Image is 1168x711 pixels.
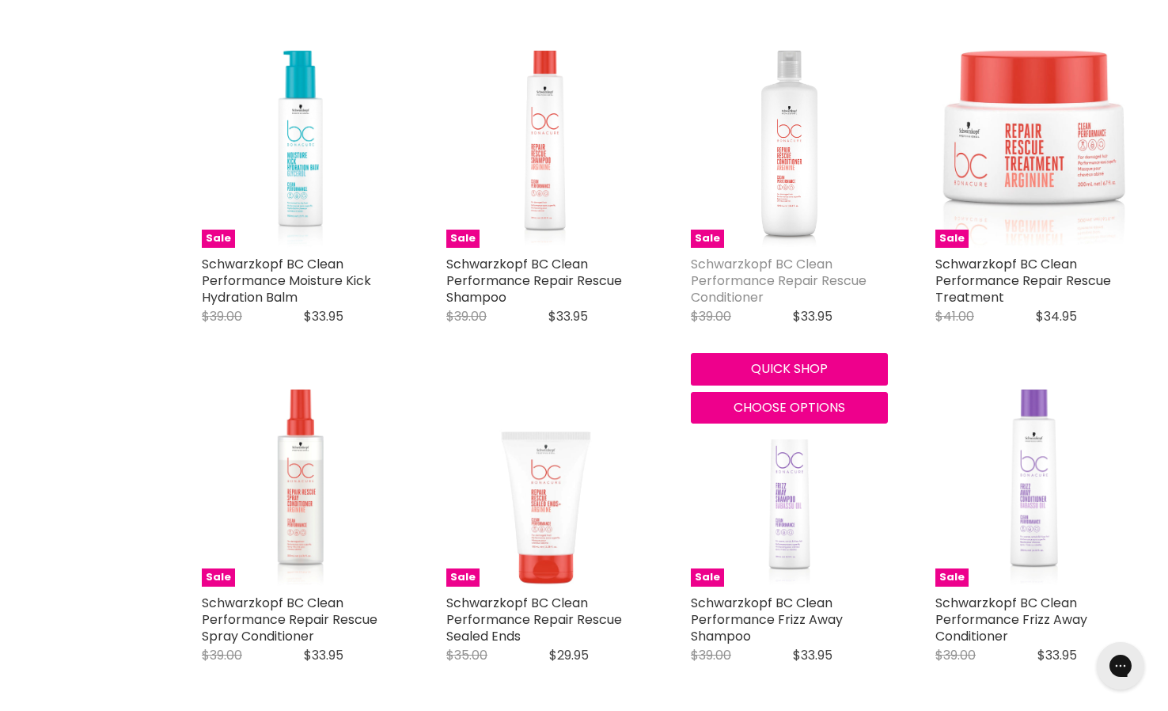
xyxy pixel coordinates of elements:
button: Quick shop [691,353,888,385]
span: $41.00 [935,307,974,325]
span: $39.00 [691,307,731,325]
a: Schwarzkopf BC Clean Performance Frizz Away Conditioner Schwarzkopf BC Clean Performance Frizz Aw... [935,390,1132,587]
span: $39.00 [202,646,242,664]
span: Sale [691,568,724,587]
a: Schwarzkopf BC Clean Performance Repair Rescue Spray Conditioner [202,594,377,645]
span: $33.95 [304,307,343,325]
span: $39.00 [202,307,242,325]
span: $33.95 [793,646,832,664]
span: $39.00 [935,646,976,664]
span: Choose options [734,398,845,416]
span: Sale [935,230,969,248]
button: Choose options [691,392,888,424]
span: $34.95 [1036,307,1077,325]
span: Sale [446,568,480,587]
span: Sale [202,568,235,587]
span: $33.95 [304,646,343,664]
span: $29.95 [549,646,589,664]
img: Schwarzkopf BC Clean Performance Repair Rescue Shampoo [524,51,566,248]
a: Schwarzkopf BC Clean Performance Repair Rescue Spray Conditioner Sale [202,390,399,587]
a: Schwarzkopf BC Clean Performance Repair Rescue Sealed Ends [446,594,622,645]
a: Schwarzkopf BC Clean Performance Repair Rescue Conditioner [691,255,867,306]
a: Schwarzkopf BC Clean Performance Moisture Kick Hydration Balm [202,255,371,306]
a: Schwarzkopf BC Clean Performance Repair Rescue Shampoo [446,255,622,306]
a: Schwarzkopf BC Clean Performance Frizz Away Shampoo [691,594,843,645]
span: $33.95 [1037,646,1077,664]
a: Schwarzkopf BC Clean Performance Repair Rescue Treatment Sale [935,51,1132,248]
a: Schwarzkopf BC Clean Performance Repair Rescue Treatment [935,255,1111,306]
a: Schwarzkopf BC Clean Performance Frizz Away Shampoo Schwarzkopf BC Clean Performance Frizz Away S... [691,390,888,587]
span: Sale [202,230,235,248]
a: Schwarzkopf BC Clean Performance Repair Rescue Conditioner Schwarzkopf BC Clean Performance Repai... [691,51,888,248]
span: Sale [446,230,480,248]
img: Schwarzkopf BC Clean Performance Repair Rescue Treatment [942,51,1125,248]
iframe: Gorgias live chat messenger [1089,637,1152,695]
span: $35.00 [446,646,487,664]
a: Schwarzkopf BC Clean Performance Moisture Kick Hydration Balm Sale [202,51,399,248]
a: Schwarzkopf BC Clean Performance Repair Rescue Shampoo Schwarzkopf BC Clean Performance Repair Re... [446,51,643,248]
img: Schwarzkopf BC Clean Performance Repair Rescue Sealed Ends [446,390,643,587]
span: $39.00 [691,646,731,664]
img: Schwarzkopf BC Clean Performance Moisture Kick Hydration Balm [278,51,323,248]
span: $33.95 [793,307,832,325]
span: Sale [691,230,724,248]
img: Schwarzkopf BC Clean Performance Repair Rescue Spray Conditioner [277,390,323,587]
span: $39.00 [446,307,487,325]
img: Schwarzkopf BC Clean Performance Frizz Away Shampoo [768,390,810,587]
img: Schwarzkopf BC Clean Performance Frizz Away Conditioner [1010,390,1058,587]
span: Sale [935,568,969,587]
a: Schwarzkopf BC Clean Performance Frizz Away Conditioner [935,594,1087,645]
span: $33.95 [548,307,588,325]
img: Schwarzkopf BC Clean Performance Repair Rescue Conditioner [761,51,818,248]
a: Schwarzkopf BC Clean Performance Repair Rescue Sealed Ends Sale [446,390,643,587]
